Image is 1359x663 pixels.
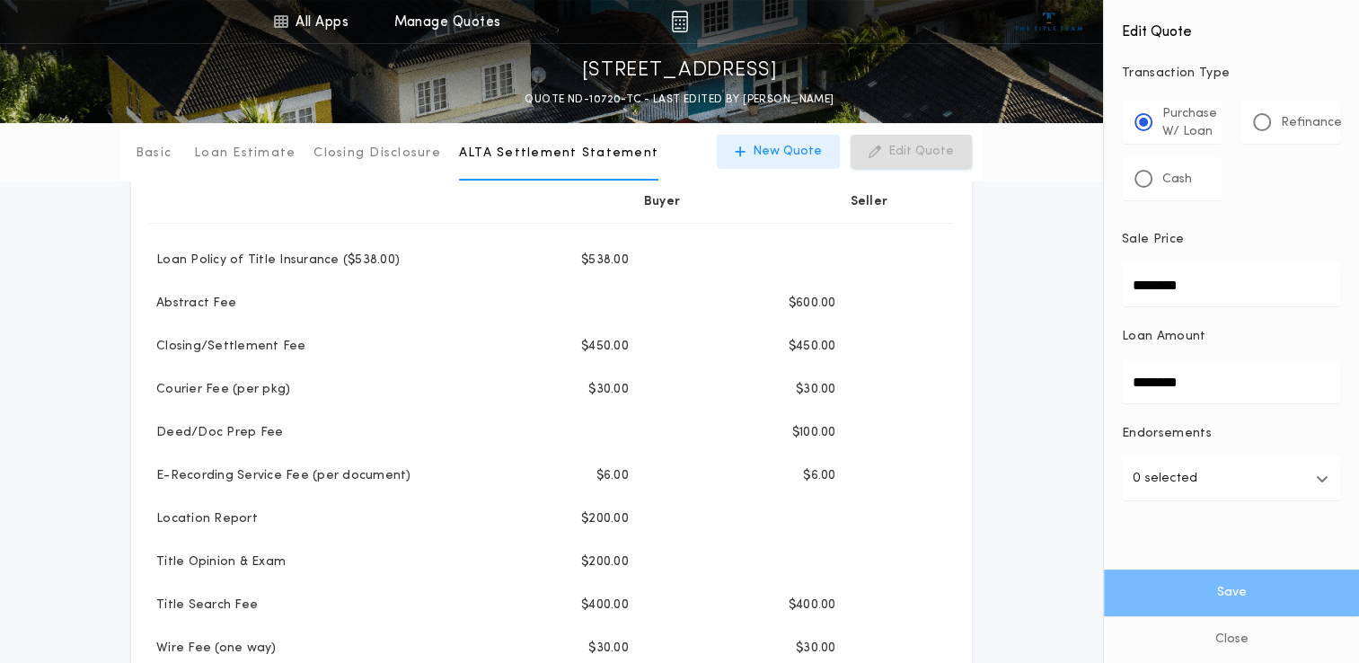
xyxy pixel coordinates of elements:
p: Cash [1162,171,1192,189]
button: Edit Quote [851,135,972,169]
p: Loan Estimate [194,145,296,163]
p: Loan Amount [1122,328,1206,346]
p: $400.00 [581,597,629,614]
p: $30.00 [588,381,629,399]
p: $400.00 [789,597,836,614]
img: vs-icon [1015,13,1082,31]
input: Sale Price [1122,263,1341,306]
p: Title Opinion & Exam [149,553,286,571]
p: Abstract Fee [149,295,236,313]
p: Transaction Type [1122,65,1341,83]
p: $200.00 [581,510,629,528]
p: $30.00 [588,640,629,658]
p: 0 selected [1133,468,1197,490]
input: Loan Amount [1122,360,1341,403]
p: $6.00 [596,467,628,485]
p: Closing/Settlement Fee [149,338,306,356]
p: Endorsements [1122,425,1341,443]
p: $450.00 [789,338,836,356]
p: $100.00 [792,424,836,442]
p: ALTA Settlement Statement [459,145,658,163]
p: $200.00 [581,553,629,571]
p: Refinance [1281,114,1342,132]
p: $538.00 [581,252,629,270]
p: Purchase W/ Loan [1162,105,1217,141]
p: [STREET_ADDRESS] [582,57,778,85]
p: Loan Policy of Title Insurance ($538.00) [149,252,400,270]
button: 0 selected [1122,457,1341,500]
p: E-Recording Service Fee (per document) [149,467,411,485]
button: New Quote [717,135,840,169]
h4: Edit Quote [1122,11,1341,43]
p: $30.00 [796,640,836,658]
p: $600.00 [789,295,836,313]
button: Close [1104,616,1359,663]
p: Wire Fee (one way) [149,640,277,658]
p: Courier Fee (per pkg) [149,381,290,399]
img: img [671,11,688,32]
p: Seller [851,193,888,211]
p: Location Report [149,510,258,528]
p: Closing Disclosure [313,145,441,163]
p: $30.00 [796,381,836,399]
p: Basic [136,145,172,163]
p: Title Search Fee [149,597,258,614]
p: Buyer [644,193,680,211]
p: Sale Price [1122,231,1184,249]
p: New Quote [753,143,822,161]
p: $6.00 [803,467,835,485]
p: Edit Quote [888,143,954,161]
p: QUOTE ND-10720-TC - LAST EDITED BY [PERSON_NAME] [525,91,834,109]
p: $450.00 [581,338,629,356]
p: Deed/Doc Prep Fee [149,424,283,442]
button: Save [1104,570,1359,616]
